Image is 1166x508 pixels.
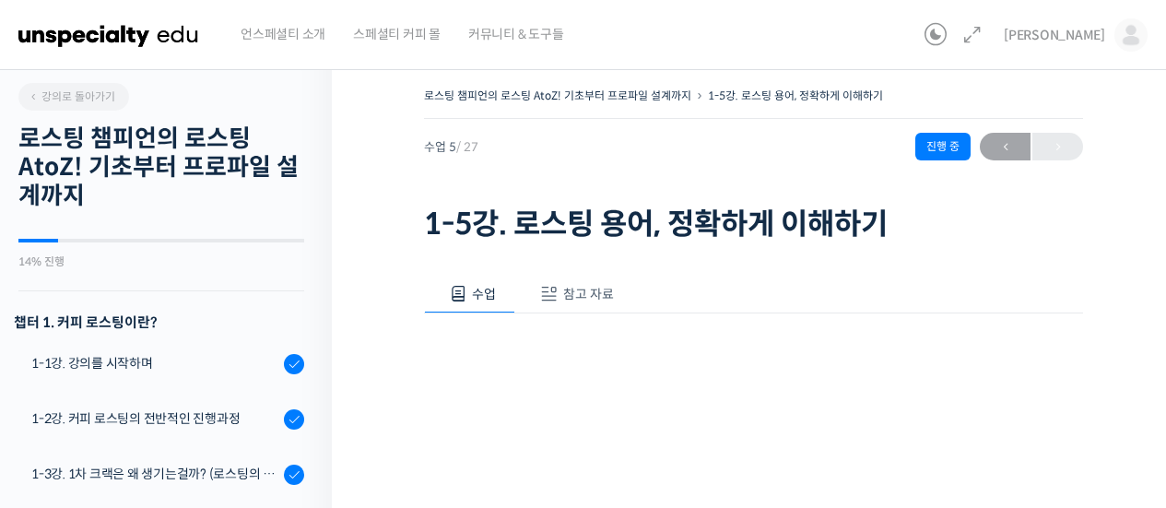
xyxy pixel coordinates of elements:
span: 참고 자료 [563,286,614,302]
a: 1-5강. 로스팅 용어, 정확하게 이해하기 [708,89,883,102]
a: ←이전 [980,133,1031,160]
h3: 챕터 1. 커피 로스팅이란? [14,310,304,335]
span: 강의로 돌아가기 [28,89,115,103]
h2: 로스팅 챔피언의 로스팅 AtoZ! 기초부터 프로파일 설계까지 [18,124,304,211]
span: 수업 [472,286,496,302]
h1: 1-5강. 로스팅 용어, 정확하게 이해하기 [424,207,1083,242]
div: 1-1강. 강의를 시작하며 [31,353,278,373]
a: 로스팅 챔피언의 로스팅 AtoZ! 기초부터 프로파일 설계까지 [424,89,691,102]
a: 강의로 돌아가기 [18,83,129,111]
span: ← [980,135,1031,159]
div: 진행 중 [915,133,971,160]
div: 14% 진행 [18,256,304,267]
span: / 27 [456,139,478,155]
span: [PERSON_NAME] [1004,27,1105,43]
div: 1-3강. 1차 크랙은 왜 생기는걸까? (로스팅의 물리적, 화학적 변화) [31,464,278,484]
div: 1-2강. 커피 로스팅의 전반적인 진행과정 [31,408,278,429]
span: 수업 5 [424,141,478,153]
